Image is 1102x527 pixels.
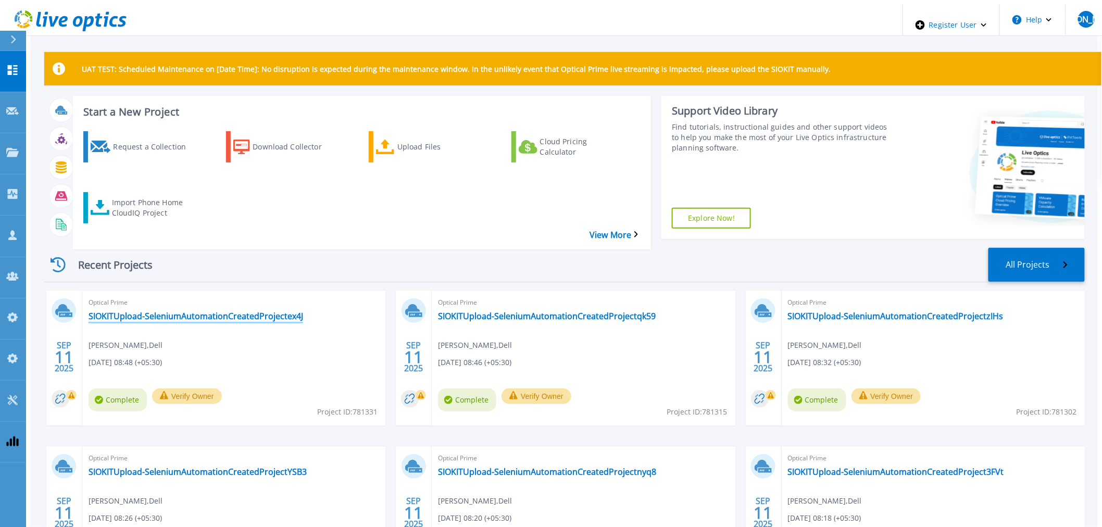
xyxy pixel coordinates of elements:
span: [DATE] 08:26 (+05:30) [89,512,162,524]
a: Download Collector [226,131,352,162]
a: SIOKITUpload-SeleniumAutomationCreatedProjectzIHs [788,311,1004,321]
a: View More [590,230,638,240]
a: SIOKITUpload-SeleniumAutomationCreatedProjectex4J [89,311,303,321]
span: Complete [89,388,147,411]
span: 11 [404,508,423,517]
h3: Start a New Project [83,106,638,118]
span: [DATE] 08:18 (+05:30) [788,512,861,524]
div: Register User [903,4,999,46]
span: 11 [55,508,73,517]
a: Explore Now! [672,208,751,229]
a: Cloud Pricing Calculator [511,131,637,162]
a: Upload Files [369,131,495,162]
a: Request a Collection [83,131,209,162]
span: [DATE] 08:46 (+05:30) [438,357,511,368]
div: SEP 2025 [754,338,773,376]
div: Support Video Library [672,104,888,118]
span: [PERSON_NAME] , Dell [788,340,862,351]
span: Project ID: 781331 [317,406,378,418]
div: Request a Collection [113,134,196,160]
span: Optical Prime [438,453,729,464]
button: Help [1000,4,1065,35]
span: Complete [438,388,496,411]
a: SIOKITUpload-SeleniumAutomationCreatedProject3FVt [788,467,1004,477]
a: SIOKITUpload-SeleniumAutomationCreatedProjectnyq8 [438,467,656,477]
span: Project ID: 781315 [667,406,728,418]
span: [PERSON_NAME] , Dell [438,495,512,507]
span: 11 [55,353,73,361]
div: Upload Files [397,134,481,160]
button: Verify Owner [152,388,222,404]
span: 11 [404,353,423,361]
span: [PERSON_NAME] , Dell [438,340,512,351]
span: Complete [788,388,846,411]
span: Project ID: 781302 [1017,406,1077,418]
span: Optical Prime [788,453,1079,464]
span: [DATE] 08:48 (+05:30) [89,357,162,368]
span: 11 [754,508,773,517]
button: Verify Owner [502,388,571,404]
div: Cloud Pricing Calculator [540,134,623,160]
span: Optical Prime [438,297,729,308]
div: Find tutorials, instructional guides and other support videos to help you make the most of your L... [672,122,888,153]
span: 11 [754,353,773,361]
span: [PERSON_NAME] , Dell [89,495,162,507]
span: [DATE] 08:32 (+05:30) [788,357,861,368]
span: [DATE] 08:20 (+05:30) [438,512,511,524]
span: [PERSON_NAME] , Dell [788,495,862,507]
div: SEP 2025 [54,338,74,376]
span: Optical Prime [89,453,379,464]
span: Optical Prime [788,297,1079,308]
div: Recent Projects [44,252,169,278]
span: Optical Prime [89,297,379,308]
div: Download Collector [253,134,336,160]
p: UAT TEST: Scheduled Maintenance on [Date Time]: No disruption is expected during the maintenance ... [82,64,831,74]
div: SEP 2025 [404,338,423,376]
span: [PERSON_NAME] , Dell [89,340,162,351]
a: SIOKITUpload-SeleniumAutomationCreatedProjectqk59 [438,311,656,321]
a: All Projects [988,248,1085,282]
div: Import Phone Home CloudIQ Project [112,195,195,221]
a: SIOKITUpload-SeleniumAutomationCreatedProjectYSB3 [89,467,307,477]
button: Verify Owner [851,388,921,404]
